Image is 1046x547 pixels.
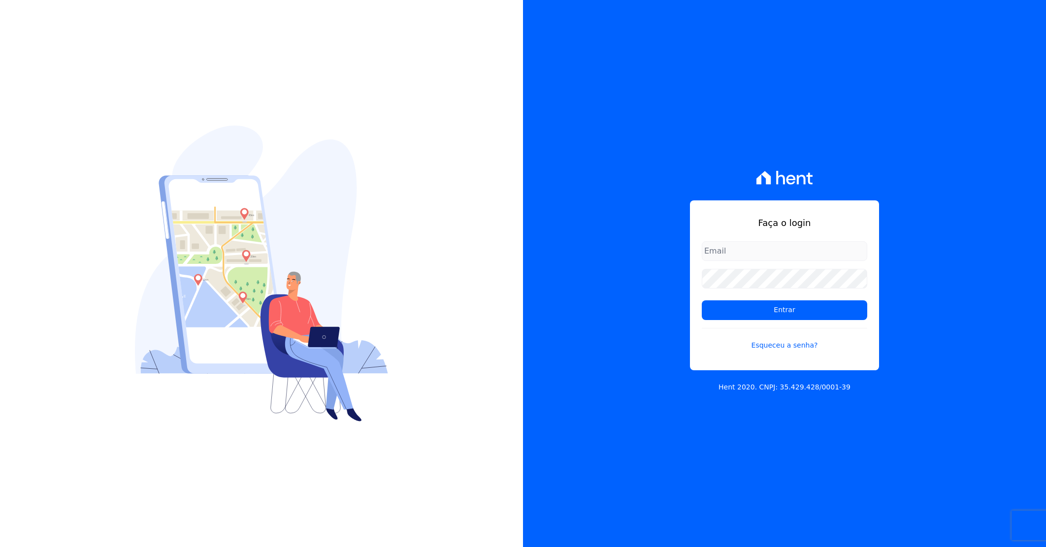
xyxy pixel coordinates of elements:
[702,300,867,320] input: Entrar
[702,241,867,261] input: Email
[135,126,388,421] img: Login
[702,328,867,351] a: Esqueceu a senha?
[719,382,850,392] p: Hent 2020. CNPJ: 35.429.428/0001-39
[702,216,867,229] h1: Faça o login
